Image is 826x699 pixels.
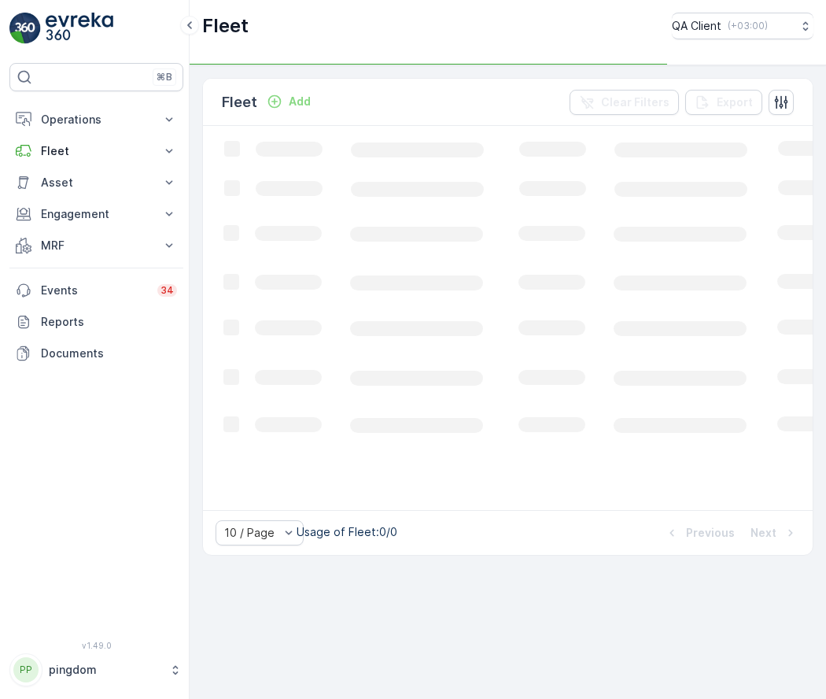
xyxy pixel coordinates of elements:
[222,91,257,113] p: Fleet
[728,20,768,32] p: ( +03:00 )
[672,18,721,34] p: QA Client
[46,13,113,44] img: logo_light-DOdMpM7g.png
[749,523,800,542] button: Next
[160,284,174,297] p: 34
[41,283,148,298] p: Events
[685,90,762,115] button: Export
[202,13,249,39] p: Fleet
[49,662,161,678] p: pingdom
[570,90,679,115] button: Clear Filters
[41,206,152,222] p: Engagement
[41,112,152,128] p: Operations
[41,238,152,253] p: MRF
[672,13,813,39] button: QA Client(+03:00)
[9,275,183,306] a: Events34
[41,143,152,159] p: Fleet
[9,230,183,261] button: MRF
[9,198,183,230] button: Engagement
[601,94,669,110] p: Clear Filters
[717,94,753,110] p: Export
[289,94,311,109] p: Add
[9,13,41,44] img: logo
[9,338,183,369] a: Documents
[41,346,177,361] p: Documents
[662,523,736,542] button: Previous
[260,92,317,111] button: Add
[9,167,183,198] button: Asset
[13,657,39,682] div: PP
[9,104,183,135] button: Operations
[41,175,152,190] p: Asset
[157,71,172,83] p: ⌘B
[686,525,735,541] p: Previous
[9,306,183,338] a: Reports
[9,135,183,167] button: Fleet
[9,653,183,686] button: PPpingdom
[297,524,397,540] p: Usage of Fleet : 0/0
[41,314,177,330] p: Reports
[9,641,183,650] span: v 1.49.0
[750,525,776,541] p: Next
